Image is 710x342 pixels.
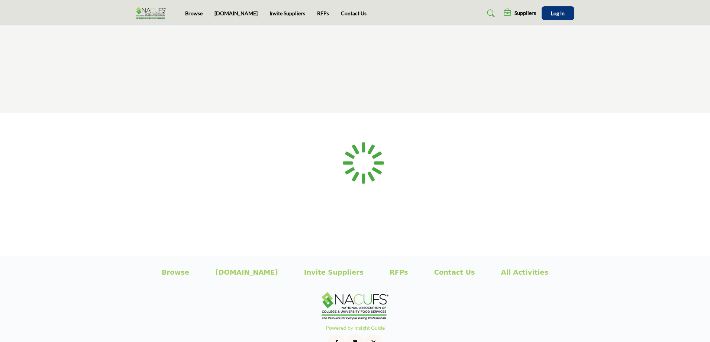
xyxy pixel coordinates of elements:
[162,267,190,277] a: Browse
[341,10,367,16] a: Contact Us
[304,267,364,277] a: Invite Suppliers
[501,267,549,277] a: All Activities
[270,10,305,16] a: Invite Suppliers
[434,267,475,277] a: Contact Us
[214,10,258,16] a: [DOMAIN_NAME]
[326,325,385,331] a: Powered by Insight Guide
[322,292,388,320] img: No Site Logo
[480,7,500,19] a: Search
[136,7,170,19] img: Site Logo
[504,9,536,18] div: Suppliers
[317,10,329,16] a: RFPs
[215,267,278,277] a: [DOMAIN_NAME]
[390,267,408,277] a: RFPs
[542,6,574,20] button: Log In
[185,10,203,16] a: Browse
[551,10,565,16] span: Log In
[514,10,536,16] h5: Suppliers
